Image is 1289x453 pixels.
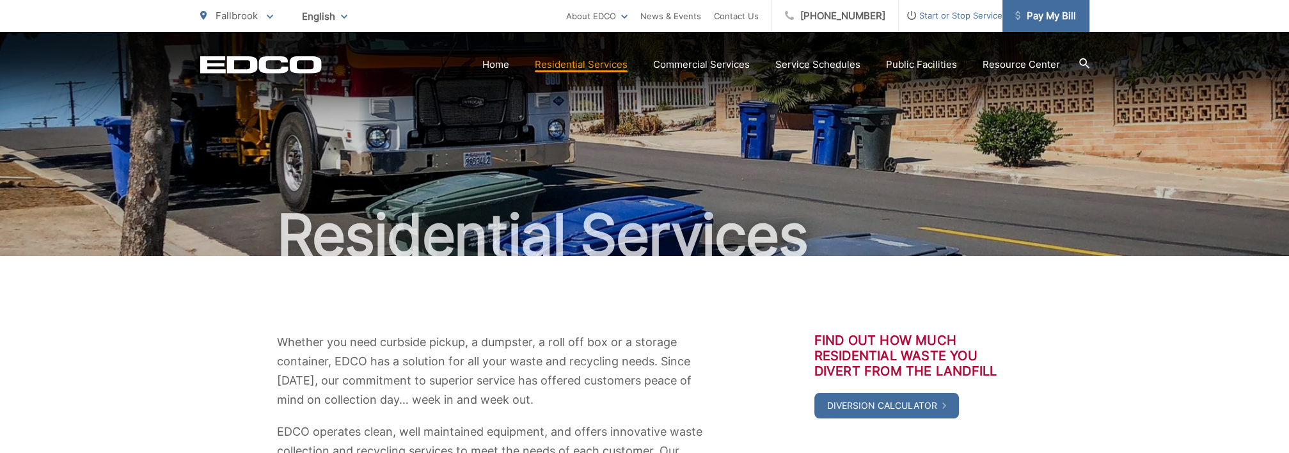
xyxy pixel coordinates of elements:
p: Whether you need curbside pickup, a dumpster, a roll off box or a storage container, EDCO has a s... [277,333,706,409]
a: Public Facilities [886,57,957,72]
span: Pay My Bill [1015,8,1076,24]
h3: Find out how much residential waste you divert from the landfill [814,333,1013,379]
a: EDCD logo. Return to the homepage. [200,56,322,74]
a: Residential Services [535,57,628,72]
a: Diversion Calculator [814,393,959,418]
a: News & Events [640,8,701,24]
h1: Residential Services [200,203,1089,267]
a: Home [482,57,509,72]
a: About EDCO [566,8,628,24]
a: Service Schedules [775,57,860,72]
a: Commercial Services [653,57,750,72]
a: Contact Us [714,8,759,24]
span: Fallbrook [216,10,258,22]
a: Resource Center [983,57,1060,72]
span: English [292,5,357,28]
